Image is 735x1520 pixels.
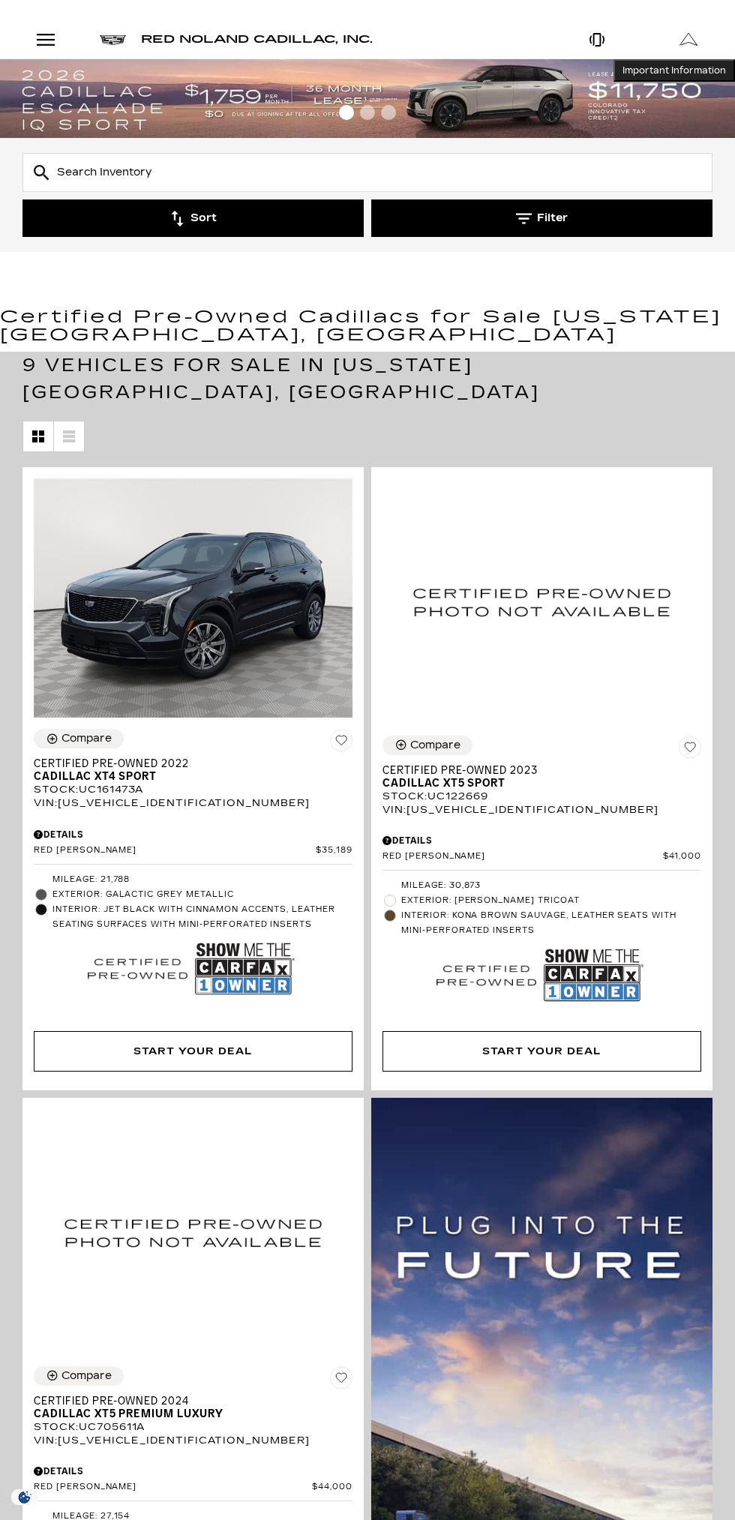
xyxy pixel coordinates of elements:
[7,1489,42,1505] img: Opt-Out Icon
[330,1366,352,1395] button: Save Vehicle
[382,851,663,862] span: Red [PERSON_NAME]
[34,1482,312,1493] span: Red [PERSON_NAME]
[100,35,126,45] img: Cadillac logo
[22,355,540,403] span: 9 Vehicles for Sale in [US_STATE][GEOGRAPHIC_DATA], [GEOGRAPHIC_DATA]
[544,942,643,1009] img: Show Me the CARFAX 1-Owner Badge
[61,1369,112,1383] div: Compare
[382,803,701,817] div: VIN: [US_VEHICLE_IDENTIFICATION_NUMBER]
[34,828,352,841] div: Pricing Details - Certified Pre-Owned 2022 Cadillac XT4 Sport
[382,834,701,847] div: Pricing Details - Certified Pre-Owned 2023 Cadillac XT5 Sport
[622,64,726,76] span: Important Information
[7,1489,42,1505] section: Click to Open Cookie Consent Modal
[34,770,341,783] span: Cadillac XT4 Sport
[34,729,124,748] button: Compare Vehicle
[141,33,373,46] span: Red Noland Cadillac, Inc.
[34,1031,352,1072] div: Start Your Deal
[382,764,701,790] a: Certified Pre-Owned 2023Cadillac XT5 Sport
[360,105,375,120] span: Go to slide 2
[34,1420,352,1434] div: Stock : UC705611A
[34,796,352,810] div: VIN: [US_VEHICLE_IDENTIFICATION_NUMBER]
[52,902,352,932] span: Interior: Jet Black with Cinnamon accents, Leather seating surfaces with mini-perforated inserts
[34,757,341,770] span: Certified Pre-Owned 2022
[482,1043,601,1060] div: Start Your Deal
[61,732,112,745] div: Compare
[52,887,352,902] span: Exterior: Galactic Grey Metallic
[371,199,712,237] button: Filter
[613,59,735,82] button: Important Information
[401,908,701,938] span: Interior: Kona Brown Sauvage, Leather seats with mini-perforated inserts
[312,1482,352,1493] span: $44,000
[382,790,701,803] div: Stock : UC122669
[34,757,352,783] a: Certified Pre-Owned 2022Cadillac XT4 Sport
[34,845,316,856] span: Red [PERSON_NAME]
[382,736,472,755] button: Compare Vehicle
[34,783,352,796] div: Stock : UC161473A
[679,736,701,764] button: Save Vehicle
[551,21,643,58] a: Open Phone Modal
[34,478,352,718] img: 2022 Cadillac XT4 Sport
[34,1395,341,1408] span: Certified Pre-Owned 2024
[34,1434,352,1447] div: VIN: [US_VEHICLE_IDENTIFICATION_NUMBER]
[195,936,295,1003] img: Show Me the CARFAX 1-Owner Badge
[330,729,352,757] button: Save Vehicle
[663,851,701,862] span: $41,000
[133,1043,252,1060] div: Start Your Deal
[34,1109,352,1355] img: 2024 Cadillac XT5 Premium Luxury
[22,153,712,192] input: Search Inventory
[410,739,460,752] div: Compare
[34,872,352,887] li: Mileage: 21,788
[382,478,701,724] img: 2023 Cadillac XT5 Sport
[88,945,187,993] img: Cadillac Certified Used Vehicle
[100,34,126,45] a: Cadillac logo
[436,952,536,1000] img: Cadillac Certified Used Vehicle
[381,105,396,120] span: Go to slide 3
[141,34,373,45] a: Red Noland Cadillac, Inc.
[382,777,690,790] span: Cadillac XT5 Sport
[34,1482,352,1493] a: Red [PERSON_NAME] $44,000
[382,878,701,893] li: Mileage: 30,873
[339,105,354,120] span: Go to slide 1
[401,893,701,908] span: Exterior: [PERSON_NAME] Tricoat
[382,1031,701,1072] div: Start Your Deal
[34,845,352,856] a: Red [PERSON_NAME] $35,189
[34,1366,124,1386] button: Compare Vehicle
[382,851,701,862] a: Red [PERSON_NAME] $41,000
[34,1408,341,1420] span: Cadillac XT5 Premium Luxury
[34,1465,352,1478] div: Pricing Details - Certified Pre-Owned 2024 Cadillac XT5 Premium Luxury
[382,764,690,777] span: Certified Pre-Owned 2023
[22,199,364,237] button: Sort
[34,1395,352,1420] a: Certified Pre-Owned 2024Cadillac XT5 Premium Luxury
[316,845,352,856] span: $35,189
